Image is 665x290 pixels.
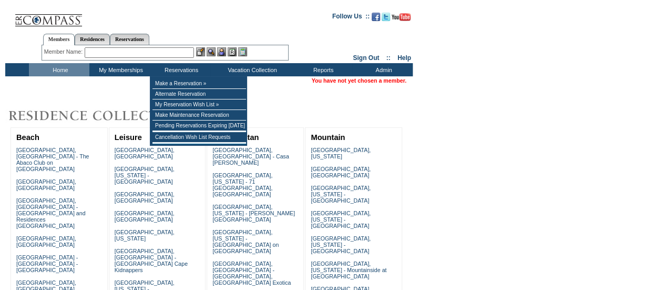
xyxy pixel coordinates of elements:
[44,47,85,56] div: Member Name:
[238,47,247,56] img: b_calculator.gif
[5,105,210,126] img: Destinations by Exclusive Resorts
[311,235,371,254] a: [GEOGRAPHIC_DATA], [US_STATE] - [GEOGRAPHIC_DATA]
[386,54,391,62] span: ::
[311,147,371,159] a: [GEOGRAPHIC_DATA], [US_STATE]
[372,13,380,21] img: Become our fan on Facebook
[372,16,380,22] a: Become our fan on Facebook
[212,172,272,197] a: [GEOGRAPHIC_DATA], [US_STATE] - 71 [GEOGRAPHIC_DATA], [GEOGRAPHIC_DATA]
[312,77,406,84] span: You have not yet chosen a member.
[115,210,175,223] a: [GEOGRAPHIC_DATA], [GEOGRAPHIC_DATA]
[397,54,411,62] a: Help
[29,63,89,76] td: Home
[217,47,226,56] img: Impersonate
[212,204,295,223] a: [GEOGRAPHIC_DATA], [US_STATE] - [PERSON_NAME][GEOGRAPHIC_DATA]
[115,248,188,273] a: [GEOGRAPHIC_DATA], [GEOGRAPHIC_DATA] - [GEOGRAPHIC_DATA] Cape Kidnappers
[382,13,390,21] img: Follow us on Twitter
[16,147,89,172] a: [GEOGRAPHIC_DATA], [GEOGRAPHIC_DATA] - The Abaco Club on [GEOGRAPHIC_DATA]
[212,229,279,254] a: [GEOGRAPHIC_DATA], [US_STATE] - [GEOGRAPHIC_DATA] on [GEOGRAPHIC_DATA]
[152,78,246,89] td: Make a Reservation »
[392,16,411,22] a: Subscribe to our YouTube Channel
[89,63,150,76] td: My Memberships
[115,229,175,242] a: [GEOGRAPHIC_DATA], [US_STATE]
[292,63,352,76] td: Reports
[392,13,411,21] img: Subscribe to our YouTube Channel
[16,178,76,191] a: [GEOGRAPHIC_DATA], [GEOGRAPHIC_DATA]
[115,147,175,159] a: [GEOGRAPHIC_DATA], [GEOGRAPHIC_DATA]
[311,133,345,142] a: Mountain
[212,261,291,286] a: [GEOGRAPHIC_DATA], [GEOGRAPHIC_DATA] - [GEOGRAPHIC_DATA], [GEOGRAPHIC_DATA] Exotica
[210,63,292,76] td: Vacation Collection
[352,63,413,76] td: Admin
[207,47,216,56] img: View
[228,47,237,56] img: Reservations
[196,47,205,56] img: b_edit.gif
[152,110,246,121] td: Make Maintenance Reservation
[152,132,246,143] td: Cancellation Wish List Requests
[16,235,76,248] a: [GEOGRAPHIC_DATA], [GEOGRAPHIC_DATA]
[115,133,142,142] a: Leisure
[43,34,75,45] a: Members
[311,261,386,279] a: [GEOGRAPHIC_DATA], [US_STATE] - Mountainside at [GEOGRAPHIC_DATA]
[115,166,175,185] a: [GEOGRAPHIC_DATA], [US_STATE] - [GEOGRAPHIC_DATA]
[152,99,246,110] td: My Reservation Wish List »
[311,185,371,204] a: [GEOGRAPHIC_DATA], [US_STATE] - [GEOGRAPHIC_DATA]
[353,54,379,62] a: Sign Out
[332,12,370,24] td: Follow Us ::
[16,133,39,142] a: Beach
[115,191,175,204] a: [GEOGRAPHIC_DATA], [GEOGRAPHIC_DATA]
[110,34,149,45] a: Reservations
[16,254,78,273] a: [GEOGRAPHIC_DATA] - [GEOGRAPHIC_DATA] - [GEOGRAPHIC_DATA]
[311,210,371,229] a: [GEOGRAPHIC_DATA], [US_STATE] - [GEOGRAPHIC_DATA]
[311,166,371,178] a: [GEOGRAPHIC_DATA], [GEOGRAPHIC_DATA]
[14,5,83,27] img: Compass Home
[150,63,210,76] td: Reservations
[382,16,390,22] a: Follow us on Twitter
[212,147,289,166] a: [GEOGRAPHIC_DATA], [GEOGRAPHIC_DATA] - Casa [PERSON_NAME]
[152,121,246,131] td: Pending Reservations Expiring [DATE]
[75,34,110,45] a: Residences
[16,197,86,229] a: [GEOGRAPHIC_DATA], [GEOGRAPHIC_DATA] - [GEOGRAPHIC_DATA] and Residences [GEOGRAPHIC_DATA]
[152,89,246,99] td: Alternate Reservation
